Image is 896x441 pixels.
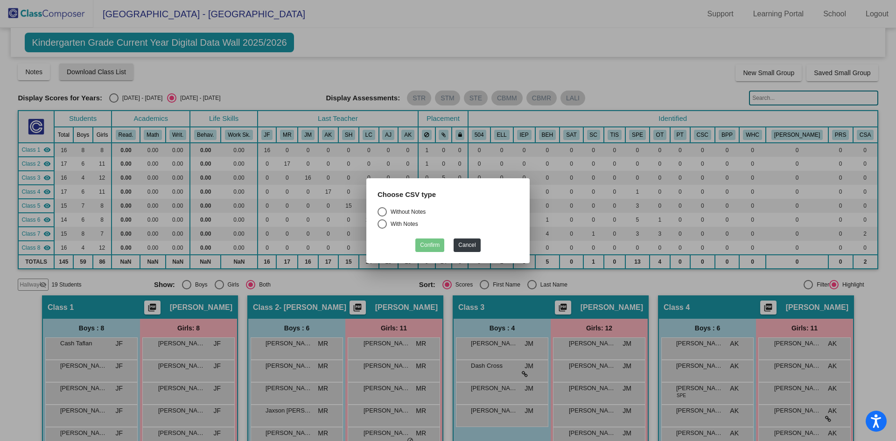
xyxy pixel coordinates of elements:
[378,207,518,231] mat-radio-group: Select an option
[387,219,418,228] div: With Notes
[378,189,436,200] label: Choose CSV type
[387,207,426,216] div: Without Notes
[415,238,444,252] button: Confirm
[454,238,480,252] button: Cancel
